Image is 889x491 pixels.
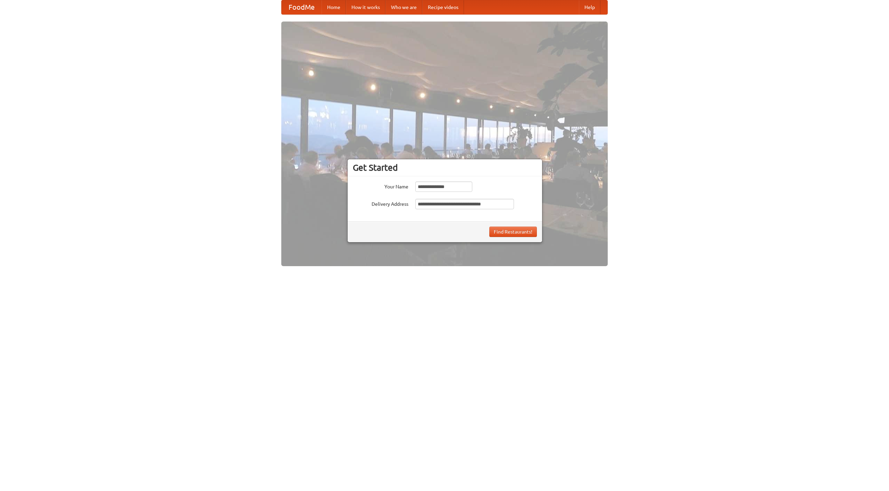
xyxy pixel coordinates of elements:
label: Your Name [353,181,408,190]
a: Recipe videos [422,0,464,14]
a: Who we are [385,0,422,14]
button: Find Restaurants! [489,227,537,237]
a: FoodMe [282,0,322,14]
a: How it works [346,0,385,14]
a: Home [322,0,346,14]
a: Help [579,0,600,14]
h3: Get Started [353,162,537,173]
label: Delivery Address [353,199,408,208]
